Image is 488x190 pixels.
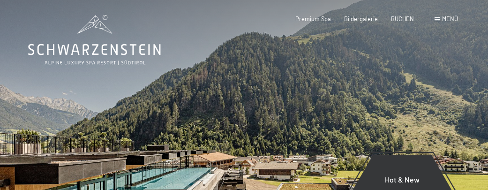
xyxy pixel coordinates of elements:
[385,175,420,184] span: Hot & New
[344,15,378,23] a: Bildergalerie
[295,15,331,23] a: Premium Spa
[391,15,414,23] a: BUCHEN
[442,15,458,23] span: Menü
